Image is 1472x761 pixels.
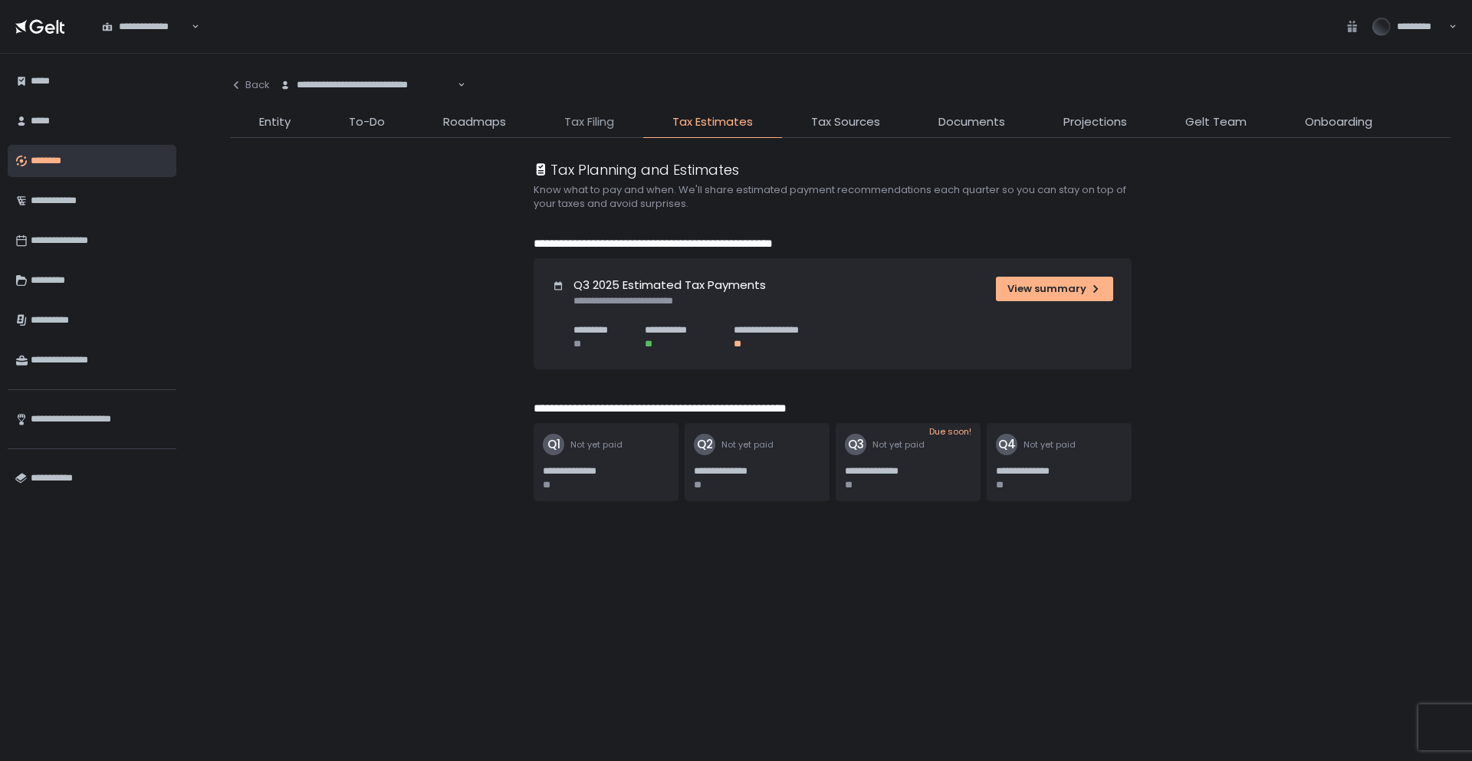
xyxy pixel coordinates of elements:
[721,439,774,451] span: Not yet paid
[1024,439,1076,451] span: Not yet paid
[349,113,385,131] span: To-Do
[92,11,199,43] div: Search for option
[1185,113,1247,131] span: Gelt Team
[189,19,190,34] input: Search for option
[1007,282,1102,296] div: View summary
[672,113,753,131] span: Tax Estimates
[230,69,270,101] button: Back
[996,277,1113,301] button: View summary
[564,113,614,131] span: Tax Filing
[259,113,291,131] span: Entity
[998,436,1016,452] text: Q4
[534,183,1147,211] h2: Know what to pay and when. We'll share estimated payment recommendations each quarter so you can ...
[573,277,766,294] h1: Q3 2025 Estimated Tax Payments
[1063,113,1127,131] span: Projections
[270,69,465,101] div: Search for option
[1305,113,1372,131] span: Onboarding
[938,113,1005,131] span: Documents
[534,159,739,180] div: Tax Planning and Estimates
[547,436,560,452] text: Q1
[443,113,506,131] span: Roadmaps
[929,426,971,440] span: Due soon!
[811,113,880,131] span: Tax Sources
[230,78,270,92] div: Back
[570,439,623,451] span: Not yet paid
[455,77,456,93] input: Search for option
[697,436,713,452] text: Q2
[872,439,925,451] span: Not yet paid
[848,436,864,452] text: Q3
